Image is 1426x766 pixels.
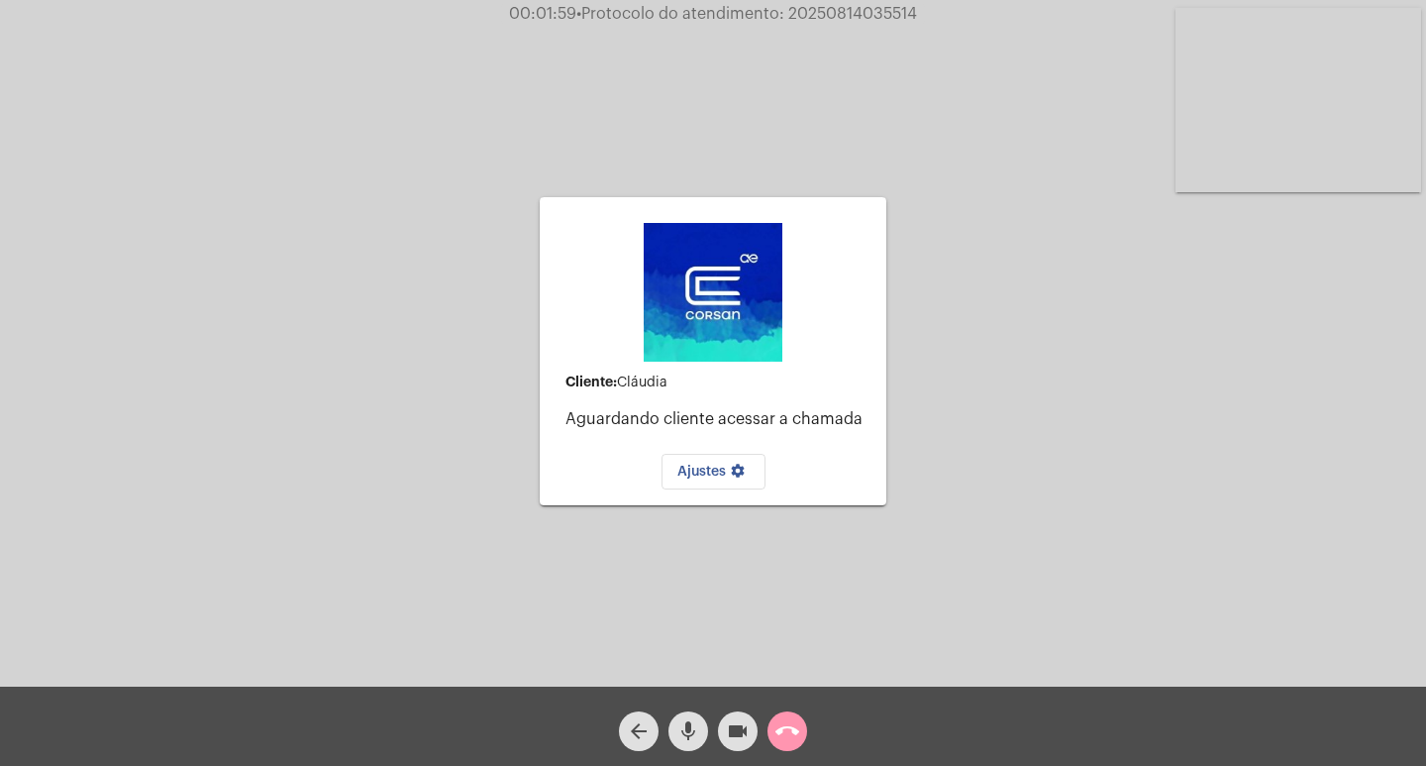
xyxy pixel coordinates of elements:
div: Cláudia [565,375,870,390]
mat-icon: call_end [775,719,799,743]
span: 00:01:59 [509,6,576,22]
mat-icon: mic [676,719,700,743]
span: Protocolo do atendimento: 20250814035514 [576,6,917,22]
mat-icon: videocam [726,719,750,743]
p: Aguardando cliente acessar a chamada [565,410,870,428]
mat-icon: settings [726,463,750,487]
strong: Cliente: [565,375,617,388]
img: d4669ae0-8c07-2337-4f67-34b0df7f5ae4.jpeg [644,223,782,362]
span: Ajustes [677,465,750,479]
button: Ajustes [662,454,765,490]
span: • [576,6,581,22]
mat-icon: arrow_back [627,719,651,743]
